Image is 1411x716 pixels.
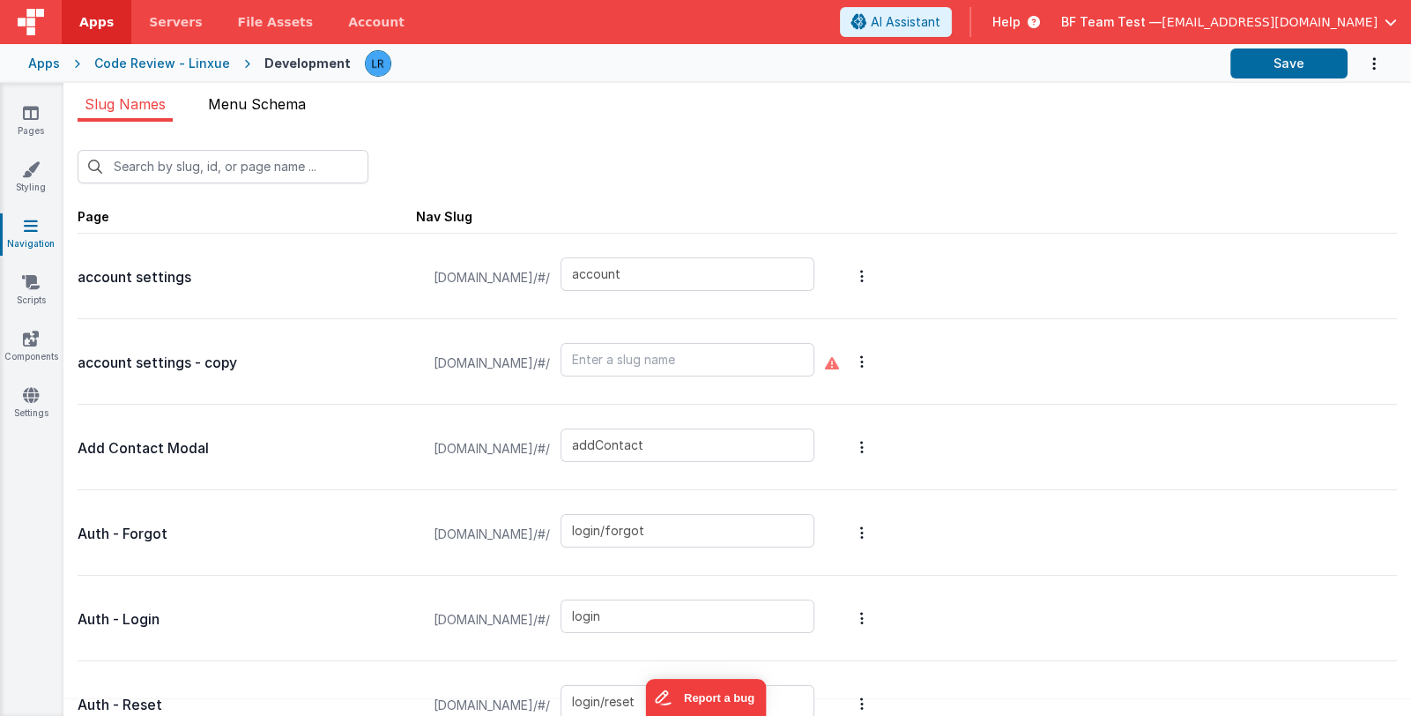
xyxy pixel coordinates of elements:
iframe: Marker.io feedback button [645,679,766,716]
input: Enter a slug name [561,600,814,633]
input: Enter a slug name [561,429,814,462]
span: [DOMAIN_NAME]/#/ [423,244,561,311]
span: [DOMAIN_NAME]/#/ [423,330,561,397]
button: BF Team Test — [EMAIL_ADDRESS][DOMAIN_NAME] [1061,13,1397,31]
input: Enter a slug name [561,514,814,548]
span: Servers [149,13,202,31]
p: account settings [78,265,416,290]
span: Menu Schema [208,95,306,113]
div: Code Review - Linxue [94,55,230,72]
div: Apps [28,55,60,72]
button: Options [850,412,874,482]
img: 0cc89ea87d3ef7af341bf65f2365a7ce [366,51,390,76]
button: Options [850,241,874,311]
p: Add Contact Modal [78,436,416,461]
button: Options [1348,46,1383,82]
div: Nav Slug [416,208,472,226]
span: AI Assistant [871,13,940,31]
span: Apps [79,13,114,31]
span: [DOMAIN_NAME]/#/ [423,586,561,653]
span: [DOMAIN_NAME]/#/ [423,501,561,568]
button: Options [850,583,874,653]
span: [EMAIL_ADDRESS][DOMAIN_NAME] [1162,13,1378,31]
button: Options [850,326,874,397]
p: Auth - Login [78,608,416,632]
input: Enter a slug name [561,257,814,291]
span: [DOMAIN_NAME]/#/ [423,415,561,482]
span: File Assets [238,13,314,31]
button: AI Assistant [840,7,952,37]
p: account settings - copy [78,351,416,376]
input: Enter a slug name [561,343,814,377]
span: Help [992,13,1021,31]
button: Options [850,497,874,568]
div: Page [78,208,416,226]
span: BF Team Test — [1061,13,1162,31]
input: Search by slug, id, or page name ... [78,150,368,183]
p: Auth - Forgot [78,522,416,547]
button: Save [1230,48,1348,78]
span: Slug Names [85,95,166,113]
div: Development [264,55,351,72]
